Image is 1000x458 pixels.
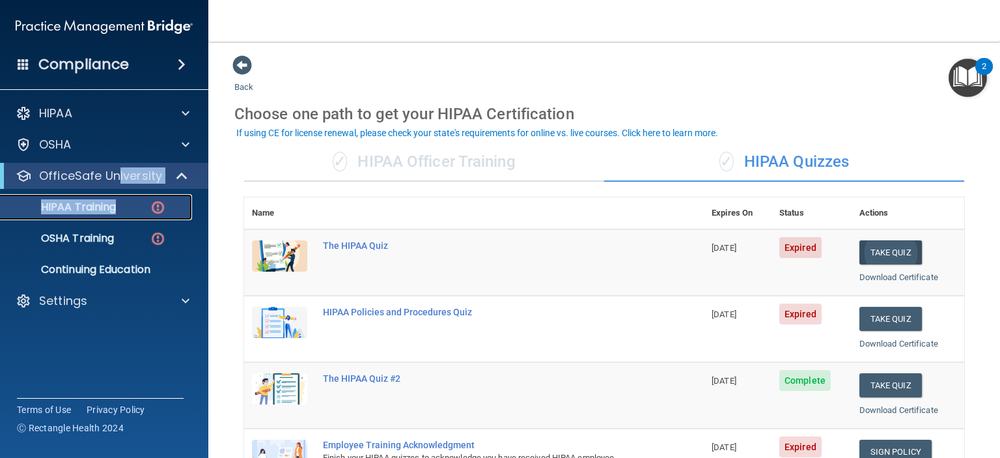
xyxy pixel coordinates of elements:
[244,197,315,229] th: Name
[323,307,639,317] div: HIPAA Policies and Procedures Quiz
[704,197,771,229] th: Expires On
[234,95,974,133] div: Choose one path to get your HIPAA Certification
[779,437,822,457] span: Expired
[779,304,822,324] span: Expired
[16,106,189,121] a: HIPAA
[39,106,72,121] p: HIPAA
[16,14,193,40] img: PMB logo
[150,199,166,216] img: danger-circle.6113f641.png
[16,293,189,309] a: Settings
[333,152,347,171] span: ✓
[859,307,922,331] button: Take Quiz
[779,237,822,258] span: Expired
[8,232,114,245] p: OSHA Training
[39,137,72,152] p: OSHA
[712,376,736,386] span: [DATE]
[859,240,922,265] button: Take Quiz
[16,168,189,184] a: OfficeSafe University
[712,442,736,452] span: [DATE]
[719,152,734,171] span: ✓
[234,66,253,92] a: Back
[712,309,736,319] span: [DATE]
[949,59,987,97] button: Open Resource Center, 2 new notifications
[39,293,87,309] p: Settings
[8,263,186,276] p: Continuing Education
[323,440,639,450] div: Employee Training Acknowledgment
[38,55,129,74] h4: Compliance
[8,201,116,214] p: HIPAA Training
[323,240,639,251] div: The HIPAA Quiz
[323,373,639,384] div: The HIPAA Quiz #2
[859,272,938,282] a: Download Certificate
[771,197,852,229] th: Status
[39,168,162,184] p: OfficeSafe University
[150,231,166,247] img: danger-circle.6113f641.png
[17,403,71,416] a: Terms of Use
[859,339,938,349] a: Download Certificate
[244,143,604,182] div: HIPAA Officer Training
[982,66,986,83] div: 2
[17,422,124,435] span: Ⓒ Rectangle Health 2024
[16,137,189,152] a: OSHA
[859,405,938,415] a: Download Certificate
[852,197,964,229] th: Actions
[779,370,831,391] span: Complete
[712,243,736,253] span: [DATE]
[604,143,964,182] div: HIPAA Quizzes
[859,373,922,397] button: Take Quiz
[236,128,718,137] div: If using CE for license renewal, please check your state's requirements for online vs. live cours...
[87,403,145,416] a: Privacy Policy
[234,126,720,139] button: If using CE for license renewal, please check your state's requirements for online vs. live cours...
